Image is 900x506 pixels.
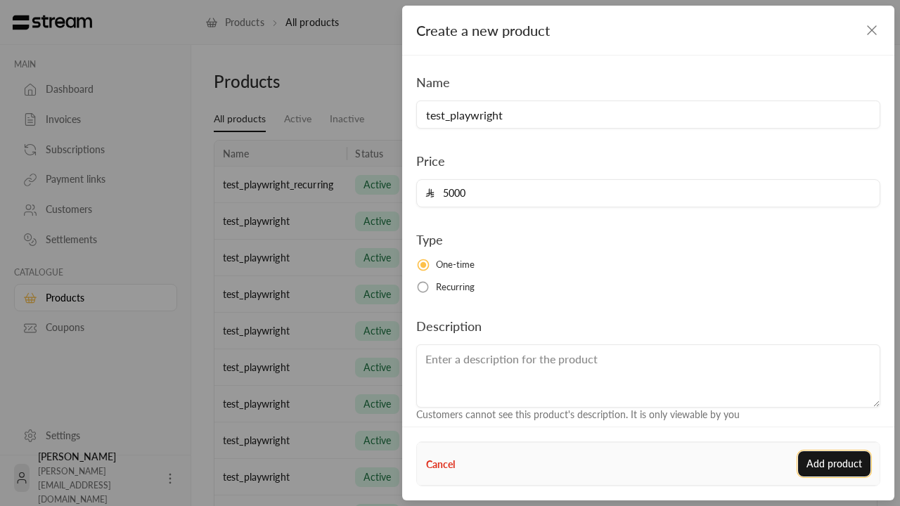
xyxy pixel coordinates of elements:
input: Enter the price for the product [435,180,871,207]
label: Name [416,72,450,92]
span: Recurring [436,280,475,294]
span: Create a new product [416,22,550,39]
button: Add product [798,451,870,476]
label: Price [416,151,445,171]
span: One-time [436,258,475,272]
label: Description [416,316,482,336]
input: Enter the name of the product [416,100,880,129]
button: Cancel [426,457,455,472]
label: Type [416,230,443,249]
span: Customers cannot see this product's description. It is only viewable by you [416,408,740,420]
